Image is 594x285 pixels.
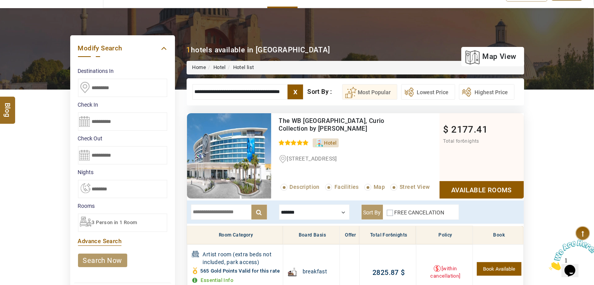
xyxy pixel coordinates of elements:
[287,155,337,162] span: [STREET_ADDRESS]
[283,226,339,245] th: Board Basis
[279,117,407,133] div: The WB Abu Dhabi, Curio Collection by Hilton
[400,184,429,190] span: Street View
[203,250,281,266] span: Artist room (extra beds not included, park access)
[78,202,167,210] label: Rooms
[307,84,342,100] div: Sort By :
[462,138,465,144] span: 6
[443,138,479,144] span: Total for nights
[78,254,127,267] a: search now
[440,181,524,199] a: Show Rooms
[187,45,191,54] b: 1
[465,48,516,65] a: map view
[187,45,330,55] div: hotels available in [GEOGRAPHIC_DATA]
[324,140,337,146] span: Hotel
[213,64,226,70] a: Hotel
[443,124,449,135] span: $
[3,3,51,34] img: Chat attention grabber
[334,184,359,190] span: Facilities
[78,135,167,142] label: Check Out
[477,262,521,276] a: 1 Units
[399,268,405,276] span: $
[390,232,393,238] span: 6
[3,102,13,109] span: Blog
[401,84,455,100] button: Lowest Price
[416,226,473,245] th: Policy
[226,64,254,71] li: Hotel list
[187,113,271,199] img: 67709899734cbade5edef3ffc2ee963d2e058c3d.jpeg
[201,268,209,274] span: 565
[279,117,384,132] a: The WB [GEOGRAPHIC_DATA], Curio Collection by [PERSON_NAME]
[451,124,488,135] span: 2177.41
[201,277,234,283] a: Essential Info
[187,226,283,245] th: Room Category
[362,205,383,219] label: Sort By
[92,219,137,225] span: 3 Person in 1 Room
[430,266,460,279] a: [within cancellation]
[303,268,327,275] span: breakfast
[78,43,167,54] a: Modify Search
[3,3,6,10] span: 1
[340,226,359,245] th: Offer
[287,85,303,99] label: x
[473,226,523,245] th: Book
[78,67,167,75] label: Destinations In
[395,209,445,216] label: FREE CANCELATION
[78,238,122,245] a: Advance Search
[372,268,399,276] span: 2825.87
[290,184,320,190] span: Description
[192,64,206,70] a: Home
[459,84,514,100] button: Highest Price
[342,84,397,100] button: Most Popular
[372,268,405,276] a: 2825.87$
[78,168,167,176] label: nights
[546,237,594,273] iframe: chat widget
[78,101,167,109] label: Check In
[374,184,385,190] span: Map
[359,226,416,245] th: Total for nights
